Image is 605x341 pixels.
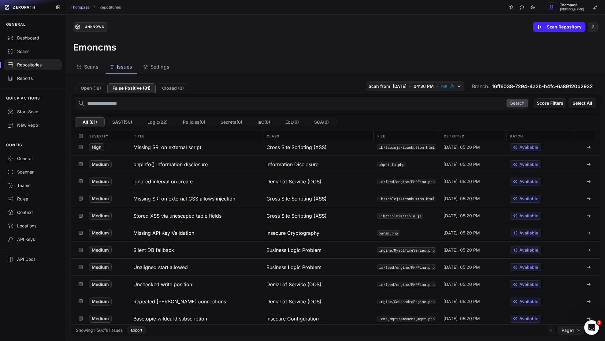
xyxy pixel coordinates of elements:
[7,62,58,68] div: Repositories
[472,83,489,90] span: Branch:
[130,259,263,275] button: Unaligned start allowed
[213,117,250,127] button: Secrets(0)
[266,144,327,151] span: Cross Site Scripting (XSS)
[373,131,440,141] div: File
[71,173,600,190] div: Medium Ignored interval on create Denial of Service (DOS) Modules/feed/engine/PHPFina.php [DATE],...
[377,213,423,219] code: Lib/tablejs/table.js
[133,281,192,288] h3: Unchecked write position
[71,258,600,275] div: Medium Unaligned start allowed Business Logic Problem Modules/feed/engine/PHPFina.php [DATE], 05:...
[377,247,436,253] button: Modules/feed/engine/MysqlTimeSeries.php
[519,196,538,202] span: Available
[140,117,175,127] button: Logic(22)
[519,161,538,167] span: Available
[266,246,321,254] span: Business Logic Problem
[250,117,278,127] button: IaC(0)
[7,182,58,189] div: Teams
[7,196,58,202] div: Rules
[89,178,112,185] span: Medium
[6,96,40,101] p: QUICK ACTIONS
[89,315,112,323] span: Medium
[519,230,538,236] span: Available
[71,241,600,258] div: Medium Silent DB fallback Business Logic Problem Modules/feed/engine/MysqlTimeSeries.php [DATE], ...
[558,326,584,335] button: Page1
[84,63,98,70] span: Scans
[444,144,480,150] span: [DATE], 05:20 PM
[506,131,573,141] div: Patch
[107,83,156,93] button: False Positive (81)
[133,178,193,185] h3: Ignored interval on create
[89,212,112,220] span: Medium
[444,178,480,185] span: [DATE], 05:20 PM
[71,293,600,310] div: Medium Repeated [PERSON_NAME] connections Denial of Service (DOS) Modules/feed/engine/CassandraEn...
[130,131,263,141] div: Title
[130,276,263,293] button: Unchecked write position
[150,63,169,70] span: Settings
[73,42,116,53] h3: Emoncms
[7,209,58,215] div: Context
[534,98,566,108] button: Score Filters
[128,326,146,334] button: Export
[584,320,599,335] iframe: Intercom live chat
[377,264,436,270] button: Modules/feed/engine/PHPFina.php
[444,281,480,287] span: [DATE], 05:20 PM
[266,161,318,168] span: Information Disclosure
[414,83,434,89] span: 04:36 PM
[444,196,480,202] span: [DATE], 05:20 PM
[377,230,399,236] button: param.php
[133,246,174,254] h3: Silent DB fallback
[71,5,89,10] a: Thoropass
[130,207,263,224] button: Stored XSS via unescaped table fields
[444,264,480,270] span: [DATE], 05:20 PM
[306,117,336,127] button: SCA(0)
[377,299,436,304] button: Modules/feed/engine/CassandraEngine.php
[117,63,132,70] span: Issues
[377,282,436,287] button: Modules/feed/engine/PHPFina.php
[89,229,112,237] span: Medium
[519,316,538,322] span: Available
[377,162,406,167] button: php-info.php
[441,84,447,89] span: Full
[130,293,263,310] button: Repeated [PERSON_NAME] connections
[569,98,596,108] button: Select All
[130,156,263,173] button: phpinfo() information disclosure
[71,275,600,293] div: Medium Unchecked write position Denial of Service (DOS) Modules/feed/engine/PHPFina.php [DATE], 0...
[519,247,538,253] span: Available
[130,173,263,190] button: Ignored interval on create
[7,75,58,81] div: Reports
[444,316,480,322] span: [DATE], 05:20 PM
[89,298,112,305] span: Medium
[89,143,104,151] span: High
[6,22,26,27] p: GENERAL
[71,156,600,173] div: Medium phpinfo() information disclosure Information Disclosure php-info.php [DATE], 05:20 PM Avai...
[519,144,538,150] span: Available
[133,161,208,168] h3: phpinfo() information disclosure
[130,139,263,156] button: Missing SRI on external script
[89,195,112,203] span: Medium
[377,196,436,201] button: Lib/tablejs/iconbutton.html
[377,179,436,184] button: Modules/feed/engine/PHPFina.php
[7,109,58,115] div: Start Scan
[130,242,263,258] button: Silent DB fallback
[597,320,602,325] span: 1
[266,195,327,202] span: Cross Site Scripting (XSS)
[71,138,600,156] div: High Missing SRI on external script Cross Site Scripting (XSS) Lib/tablejs/iconbutton.html [DATE]...
[7,35,58,41] div: Dashboard
[266,298,321,305] span: Denial of Service (DOS)
[71,224,600,241] div: Medium Missing API Key Validation Insecure Cryptography param.php [DATE], 05:20 PM Available
[519,264,538,270] span: Available
[369,83,390,89] span: Scan from
[75,117,105,127] button: All (81)
[130,224,263,241] button: Missing API Key Validation
[533,22,585,32] button: Scan Repository
[89,160,112,168] span: Medium
[13,5,35,10] span: ZEROPATH
[6,143,22,148] p: CONFIG
[266,178,321,185] span: Denial of Service (DOS)
[89,246,112,254] span: Medium
[377,144,436,150] code: Lib/tablejs/iconbutton.html
[105,117,140,127] button: SAST(59)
